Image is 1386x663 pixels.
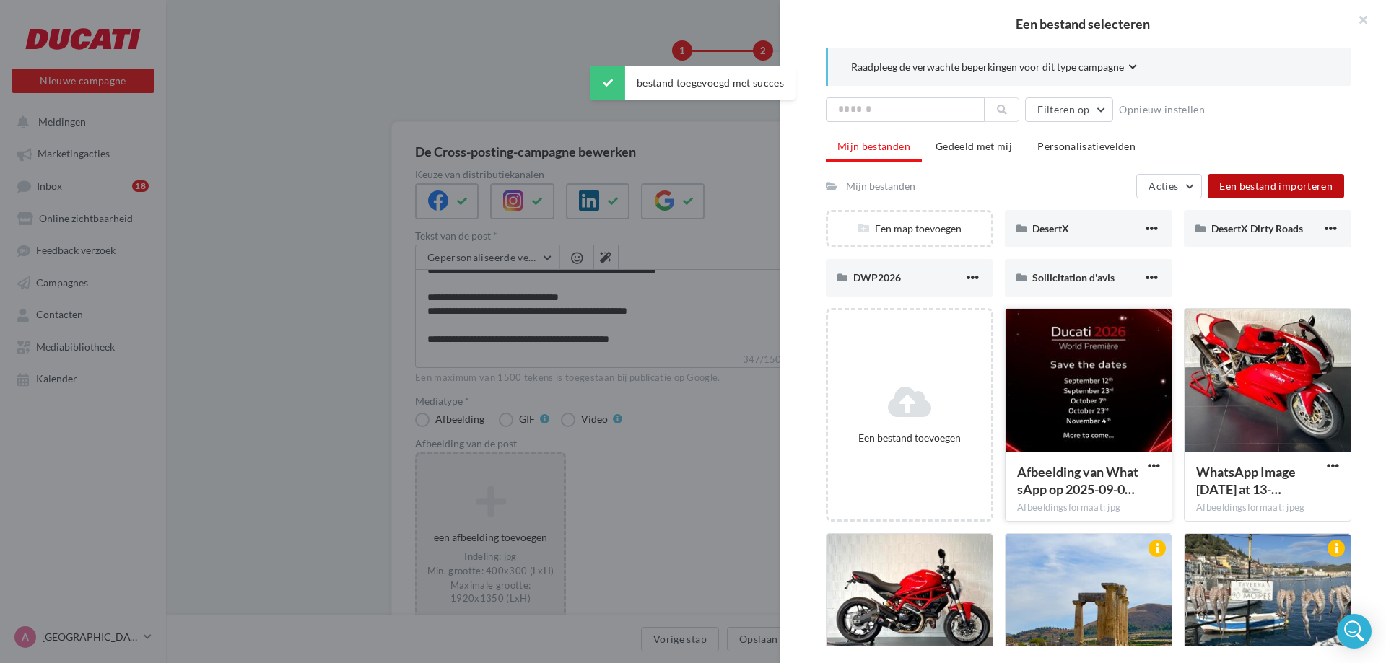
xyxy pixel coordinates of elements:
span: DWP2026 [853,271,901,284]
span: Afbeelding van WhatsApp op 2025-09-09 om 17.47.19_e056e0ed [1017,464,1138,497]
span: DesertX Dirty Roads [1211,222,1303,234]
div: Mijn bestanden [846,179,915,193]
span: Acties [1149,180,1178,192]
div: Een map toevoegen [828,221,991,236]
span: Gedeeld met mij [936,140,1012,152]
button: Raadpleeg de verwachte beperkingen voor dit type campagne [851,59,1137,77]
div: Afbeeldingsformaat: jpeg [1196,501,1339,514]
span: Mijn bestanden [837,140,910,152]
span: WhatsApp Image 2025-08-29 at 13-28-24 [1196,464,1296,497]
div: bestand toegevoegd met succes [590,66,796,100]
div: Afbeeldingsformaat: jpg [1017,501,1160,514]
button: Acties [1136,174,1202,198]
span: Personalisatievelden [1037,140,1136,152]
span: DesertX [1032,222,1069,234]
button: Een bestand importeren [1208,174,1344,198]
div: Open Intercom Messenger [1337,614,1372,649]
button: Opnieuw instellen [1113,101,1211,118]
button: Filteren op [1025,97,1113,122]
div: Een bestand toevoegen [834,431,985,445]
span: Raadpleeg de verwachte beperkingen voor dit type campagne [851,60,1124,74]
h2: Een bestand selecteren [803,17,1363,30]
span: Sollicitation d'avis [1032,271,1115,284]
span: Een bestand importeren [1219,180,1333,192]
